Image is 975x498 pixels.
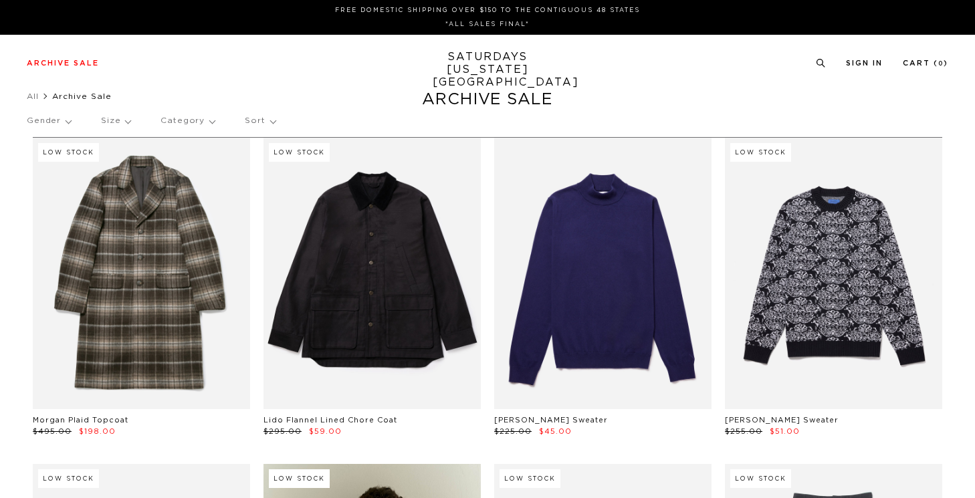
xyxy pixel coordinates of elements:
[245,106,275,136] p: Sort
[903,59,948,67] a: Cart (0)
[101,106,130,136] p: Size
[38,469,99,488] div: Low Stock
[494,416,608,424] a: [PERSON_NAME] Sweater
[500,469,560,488] div: Low Stock
[27,92,39,100] a: All
[938,61,944,67] small: 0
[27,59,99,67] a: Archive Sale
[309,428,342,435] span: $59.00
[38,143,99,162] div: Low Stock
[33,416,128,424] a: Morgan Plaid Topcoat
[263,428,302,435] span: $295.00
[32,19,943,29] p: *ALL SALES FINAL*
[846,59,883,67] a: Sign In
[263,416,397,424] a: Lido Flannel Lined Chore Coat
[725,416,839,424] a: [PERSON_NAME] Sweater
[730,143,791,162] div: Low Stock
[725,428,762,435] span: $255.00
[770,428,800,435] span: $51.00
[730,469,791,488] div: Low Stock
[32,5,943,15] p: FREE DOMESTIC SHIPPING OVER $150 TO THE CONTIGUOUS 48 STATES
[27,106,71,136] p: Gender
[433,51,543,89] a: SATURDAYS[US_STATE][GEOGRAPHIC_DATA]
[269,469,330,488] div: Low Stock
[33,428,72,435] span: $495.00
[269,143,330,162] div: Low Stock
[494,428,532,435] span: $225.00
[52,92,112,100] span: Archive Sale
[539,428,572,435] span: $45.00
[79,428,116,435] span: $198.00
[160,106,215,136] p: Category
